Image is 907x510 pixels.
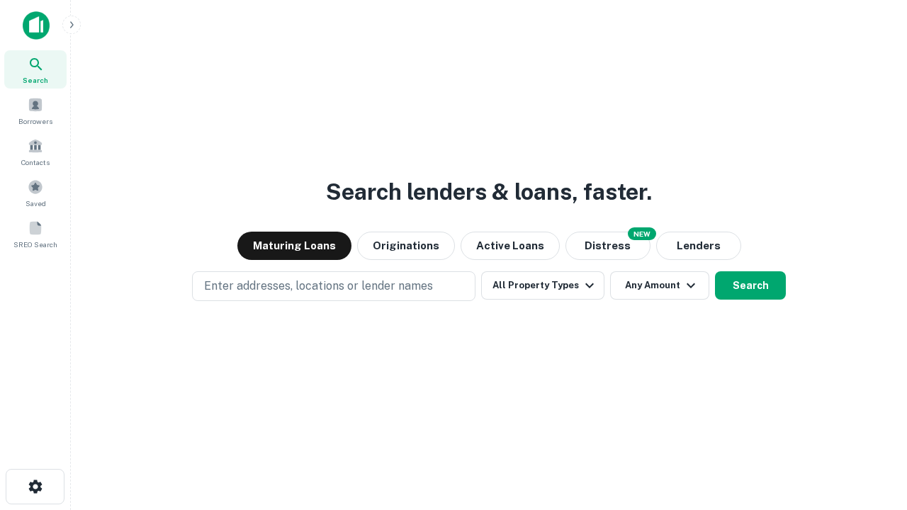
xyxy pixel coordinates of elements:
[565,232,650,260] button: Search distressed loans with lien and other non-mortgage details.
[237,232,351,260] button: Maturing Loans
[23,74,48,86] span: Search
[204,278,433,295] p: Enter addresses, locations or lender names
[23,11,50,40] img: capitalize-icon.png
[715,271,786,300] button: Search
[4,215,67,253] a: SREO Search
[610,271,709,300] button: Any Amount
[4,91,67,130] a: Borrowers
[836,397,907,465] iframe: Chat Widget
[26,198,46,209] span: Saved
[656,232,741,260] button: Lenders
[21,157,50,168] span: Contacts
[628,227,656,240] div: NEW
[18,115,52,127] span: Borrowers
[4,174,67,212] a: Saved
[192,271,475,301] button: Enter addresses, locations or lender names
[481,271,604,300] button: All Property Types
[326,175,652,209] h3: Search lenders & loans, faster.
[357,232,455,260] button: Originations
[4,50,67,89] a: Search
[461,232,560,260] button: Active Loans
[13,239,57,250] span: SREO Search
[4,132,67,171] a: Contacts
